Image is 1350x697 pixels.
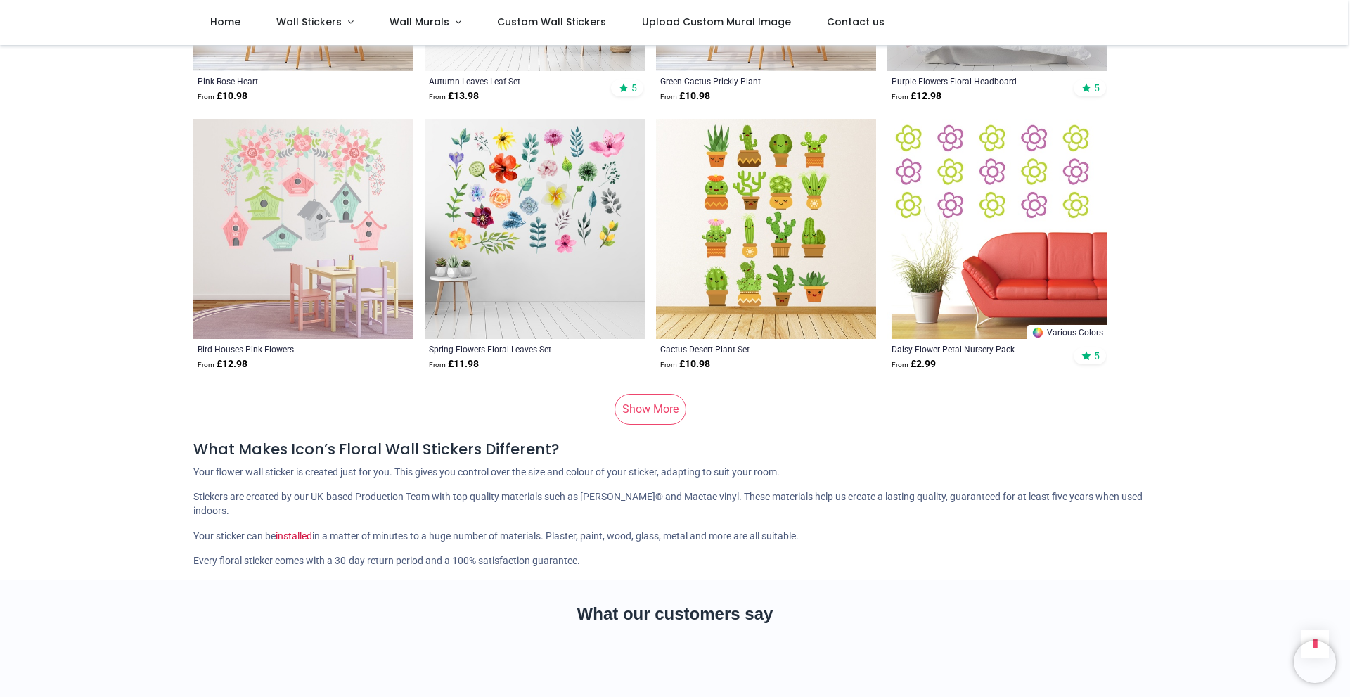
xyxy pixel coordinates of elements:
h4: What Makes Icon’s Floral Wall Stickers Different? [193,439,1157,459]
p: Your sticker can be in a matter of minutes to a huge number of materials. Plaster, paint, wood, g... [193,530,1157,544]
span: From [429,361,446,369]
p: Stickers are created by our UK-based Production Team with top quality materials such as [PERSON_N... [193,490,1157,518]
a: Daisy Flower Petal Nursery Pack [892,343,1061,354]
strong: £ 10.98 [660,89,710,103]
iframe: Brevo live chat [1294,641,1336,683]
span: Home [210,15,240,29]
span: Wall Murals [390,15,449,29]
a: Purple Flowers Floral Headboard [892,75,1061,87]
span: From [892,93,908,101]
p: Every floral sticker comes with a 30-day return period and a 100% satisfaction guarantee. [193,554,1157,568]
strong: £ 10.98 [198,89,247,103]
p: Your flower wall sticker is created just for you. This gives you control over the size and colour... [193,466,1157,480]
a: Various Colors [1027,325,1107,339]
a: Pink Rose Heart [198,75,367,87]
strong: £ 13.98 [429,89,479,103]
a: Autumn Leaves Leaf Set [429,75,598,87]
a: Spring Flowers Floral Leaves Set [429,343,598,354]
a: Show More [615,394,686,425]
img: Spring Flowers Floral Leaves Wall Sticker Set [425,119,645,339]
span: From [660,361,677,369]
a: Bird Houses Pink Flowers [198,343,367,354]
strong: £ 12.98 [198,357,247,371]
span: 5 [631,82,637,94]
span: 5 [1094,350,1100,362]
span: Contact us [827,15,885,29]
strong: £ 12.98 [892,89,941,103]
strong: £ 10.98 [660,357,710,371]
strong: £ 2.99 [892,357,936,371]
span: Custom Wall Stickers [497,15,606,29]
span: From [660,93,677,101]
img: Color Wheel [1031,326,1044,339]
img: Happy Cactus Desert Plant Wall Sticker Set [656,119,876,339]
img: Bird Houses Pink Flowers Wall Sticker [193,119,413,339]
h2: What our customers say [193,602,1157,626]
a: Green Cactus Prickly Plant [660,75,830,87]
span: From [429,93,446,101]
span: From [198,93,214,101]
a: installed [276,530,312,542]
span: From [198,361,214,369]
img: Daisy Flower Petal Nursery Wall Sticker Pack [887,119,1107,339]
strong: £ 11.98 [429,357,479,371]
span: Upload Custom Mural Image [642,15,791,29]
span: From [892,361,908,369]
a: Cactus Desert Plant Set [660,343,830,354]
span: 5 [1094,82,1100,94]
span: Wall Stickers [276,15,342,29]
